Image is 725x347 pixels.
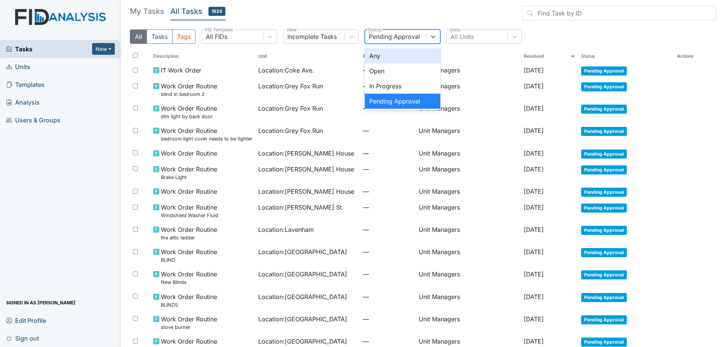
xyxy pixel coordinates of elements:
span: — [363,337,413,346]
small: Brake Light [161,174,217,181]
td: Unit Managers [416,289,521,312]
span: Pending Approval [581,315,627,324]
span: Pending Approval [581,105,627,114]
span: Location : [GEOGRAPHIC_DATA] [258,247,347,256]
span: Pending Approval [581,338,627,347]
span: — [363,149,413,158]
small: stove burner [161,324,217,331]
span: Work Order Routine BLIND [161,247,217,264]
td: Unit Managers [416,101,521,123]
th: Toggle SortBy [255,50,360,63]
th: Toggle SortBy [578,50,674,63]
span: Location : [GEOGRAPHIC_DATA] [258,337,347,346]
span: Signed in as [PERSON_NAME] [6,297,76,308]
th: Toggle SortBy [360,50,416,63]
td: Unit Managers [416,79,521,101]
span: Work Order Routine Brake Light [161,165,217,181]
span: Location : [PERSON_NAME] St. [258,203,344,212]
span: — [363,247,413,256]
div: Open [365,63,440,79]
span: Location : [GEOGRAPHIC_DATA] [258,315,347,324]
span: — [363,187,413,196]
td: Unit Managers [416,222,521,244]
span: [DATE] [524,66,544,74]
div: Pending Approval [369,32,420,41]
span: Pending Approval [581,248,627,257]
input: Toggle All Rows Selected [133,53,138,58]
span: [DATE] [524,293,544,301]
span: [DATE] [524,150,544,157]
span: Pending Approval [581,226,627,235]
small: BLIND [161,256,217,264]
small: bedroom light cover needs to be tightened [161,135,252,142]
span: Analysis [6,96,40,108]
span: — [363,82,413,91]
span: Work Order Routine [161,187,217,196]
td: Unit Managers [416,162,521,184]
span: Pending Approval [581,127,627,136]
small: New Blinds [161,279,217,286]
span: Location : Lavenham [258,225,314,234]
div: Pending Approval [365,94,440,109]
small: BLINDS [161,301,217,308]
span: Sign out [6,332,39,344]
span: Location : Grey Fox Run [258,126,323,135]
a: Tasks [6,45,92,54]
div: All Units [450,32,474,41]
span: Location : Grey Fox Run [258,82,323,91]
div: All FIDs [206,32,227,41]
span: Location : [GEOGRAPHIC_DATA] [258,270,347,279]
div: In Progress [365,79,440,94]
span: IT Work Order [161,66,201,75]
span: [DATE] [524,82,544,90]
td: Unit Managers [416,200,521,222]
td: Unit Managers [416,312,521,334]
td: Unit Managers [416,184,521,200]
span: — [363,270,413,279]
span: — [363,126,413,135]
th: Assignee [416,50,521,63]
span: [DATE] [524,315,544,323]
span: Pending Approval [581,188,627,197]
span: Work Order Routine BLINDS [161,292,217,308]
span: Location : [GEOGRAPHIC_DATA] [258,292,347,301]
button: Tasks [147,29,173,44]
span: — [363,66,413,75]
td: Unit Managers [416,244,521,267]
input: Find Task by ID [522,6,716,20]
span: Edit Profile [6,315,46,326]
span: [DATE] [524,127,544,134]
span: — [363,292,413,301]
h5: My Tasks [130,6,164,17]
span: Pending Approval [581,270,627,279]
th: Actions [674,50,712,63]
span: Pending Approval [581,165,627,174]
span: [DATE] [524,338,544,345]
span: Location : [PERSON_NAME] House [258,149,354,158]
small: dim light by back door [161,113,217,120]
span: Pending Approval [581,150,627,159]
td: Unit Managers [416,63,521,79]
span: Work Order Routine [161,149,217,158]
span: — [363,165,413,174]
small: Windshield Washer Fluid [161,212,218,219]
span: Work Order Routine New Blinds [161,270,217,286]
span: Pending Approval [581,204,627,213]
span: — [363,203,413,212]
button: Tags [172,29,196,44]
th: Toggle SortBy [150,50,255,63]
div: Any [365,48,440,63]
div: Incomplete Tasks [287,32,337,41]
td: Unit Managers [416,267,521,289]
span: Units [6,61,30,72]
span: Work Order Routine blind in bedroom 2 [161,82,217,98]
span: Pending Approval [581,293,627,302]
th: Toggle SortBy [521,50,578,63]
span: Location : [PERSON_NAME] House [258,187,354,196]
span: — [363,225,413,234]
span: Work Order Routine Windshield Washer Fluid [161,203,218,219]
span: [DATE] [524,270,544,278]
td: Unit Managers [416,146,521,162]
span: [DATE] [524,226,544,233]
